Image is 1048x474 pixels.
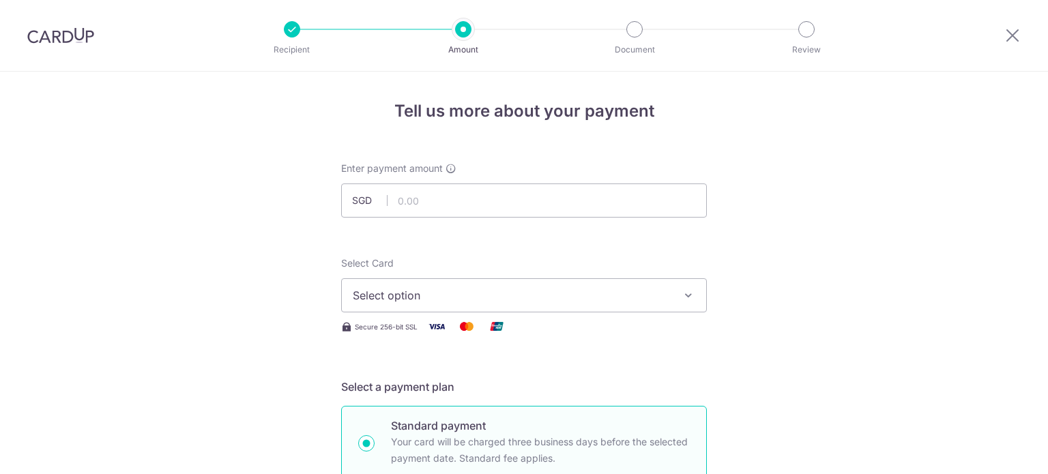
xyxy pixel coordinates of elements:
[341,162,443,175] span: Enter payment amount
[423,318,450,335] img: Visa
[355,321,418,332] span: Secure 256-bit SSL
[341,257,394,269] span: translation missing: en.payables.payment_networks.credit_card.summary.labels.select_card
[756,43,857,57] p: Review
[453,318,480,335] img: Mastercard
[391,417,690,434] p: Standard payment
[483,318,510,335] img: Union Pay
[391,434,690,466] p: Your card will be charged three business days before the selected payment date. Standard fee appl...
[341,379,707,395] h5: Select a payment plan
[413,43,514,57] p: Amount
[341,183,707,218] input: 0.00
[341,99,707,123] h4: Tell us more about your payment
[242,43,343,57] p: Recipient
[584,43,685,57] p: Document
[961,433,1034,467] iframe: Opens a widget where you can find more information
[352,194,388,207] span: SGD
[353,287,671,303] span: Select option
[27,27,94,44] img: CardUp
[341,278,707,312] button: Select option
